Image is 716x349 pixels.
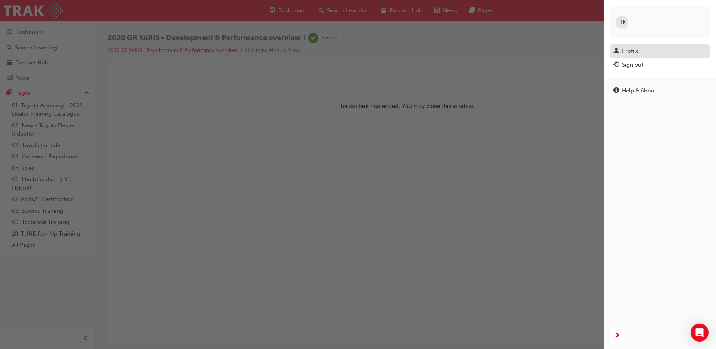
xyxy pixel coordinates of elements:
span: 660497 [631,26,649,32]
span: info-icon [613,88,619,94]
span: exit-icon [613,62,619,69]
span: man-icon [613,48,619,55]
button: Sign out [610,58,710,72]
span: next-icon [615,331,620,340]
span: [PERSON_NAME] Kleinhentz [631,12,704,25]
a: Profile [610,44,710,58]
div: Help & About [622,87,656,95]
div: Sign out [622,61,643,69]
a: Help & About [610,84,710,98]
span: HK [618,18,626,27]
div: Open Intercom Messenger [691,324,709,342]
font: The content has ended. You may close this window. [224,30,361,36]
div: Profile [622,47,639,55]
